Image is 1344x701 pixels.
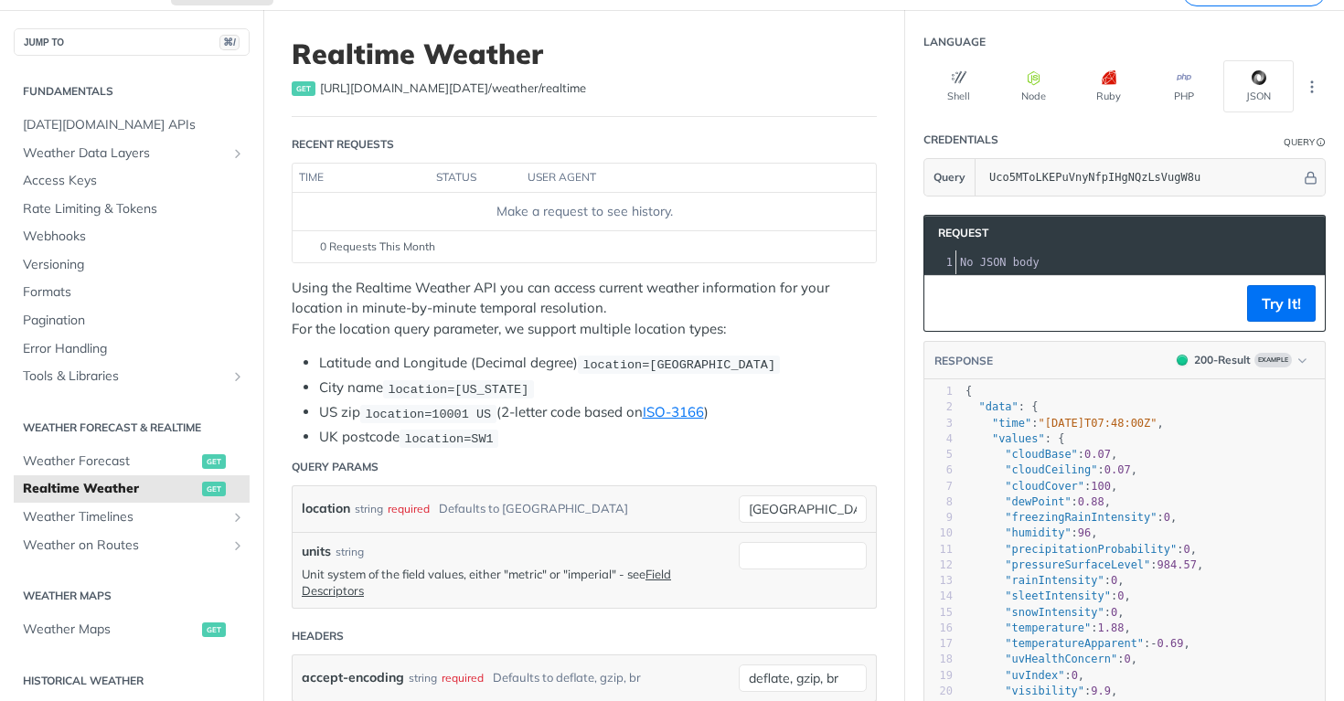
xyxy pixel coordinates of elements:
[1091,480,1111,493] span: 100
[302,542,331,561] label: units
[1005,669,1064,682] span: "uvIndex"
[1073,60,1144,112] button: Ruby
[293,164,430,193] th: time
[924,431,953,447] div: 4
[1223,60,1294,112] button: JSON
[924,159,976,196] button: Query
[1005,653,1117,665] span: "uvHealthConcern"
[14,673,250,689] h2: Historical Weather
[292,136,394,153] div: Recent Requests
[924,652,953,667] div: 18
[219,35,240,50] span: ⌘/
[923,132,998,148] div: Credentials
[1111,574,1117,587] span: 0
[1005,558,1150,571] span: "pressureSurfaceLevel"
[924,447,953,462] div: 5
[1005,448,1077,461] span: "cloudBase"
[582,357,775,371] span: location=[GEOGRAPHIC_DATA]
[1005,589,1111,602] span: "sleetIntensity"
[23,312,245,330] span: Pagination
[924,621,953,636] div: 16
[292,37,877,70] h1: Realtime Weather
[14,223,250,250] a: Webhooks
[924,684,953,699] div: 20
[992,432,1045,445] span: "values"
[430,164,521,193] th: status
[965,417,1164,430] span: : ,
[23,283,245,302] span: Formats
[14,28,250,56] button: JUMP TO⌘/
[14,167,250,195] a: Access Keys
[14,196,250,223] a: Rate Limiting & Tokens
[14,475,250,503] a: Realtime Weatherget
[14,504,250,531] a: Weather TimelinesShow subpages for Weather Timelines
[643,403,704,420] a: ISO-3166
[924,589,953,604] div: 14
[1091,685,1111,697] span: 9.9
[1005,606,1104,619] span: "snowIntensity"
[14,251,250,279] a: Versioning
[23,340,245,358] span: Error Handling
[404,431,493,445] span: location=SW1
[960,256,973,269] span: No
[14,307,250,335] a: Pagination
[1005,511,1157,524] span: "freezingRainIntensity"
[924,605,953,621] div: 15
[924,254,955,271] div: 1
[924,636,953,652] div: 17
[965,385,972,398] span: {
[980,159,1301,196] input: apikey
[23,480,197,498] span: Realtime Weather
[933,290,959,317] button: Copy to clipboard
[14,140,250,167] a: Weather Data LayersShow subpages for Weather Data Layers
[923,60,994,112] button: Shell
[1013,256,1040,269] span: body
[14,616,250,643] a: Weather Mapsget
[14,532,250,559] a: Weather on RoutesShow subpages for Weather on Routes
[965,495,1111,508] span: : ,
[202,622,226,637] span: get
[319,402,877,423] li: US zip (2-letter code based on )
[23,228,245,246] span: Webhooks
[1104,463,1131,476] span: 0.07
[978,400,1018,413] span: "data"
[23,621,197,639] span: Weather Maps
[965,448,1117,461] span: : ,
[23,367,226,386] span: Tools & Libraries
[1157,637,1184,650] span: 0.69
[923,34,986,50] div: Language
[924,558,953,573] div: 12
[1177,355,1188,366] span: 200
[965,463,1137,476] span: : ,
[965,589,1131,602] span: : ,
[965,621,1131,634] span: : ,
[1005,526,1071,539] span: "humidity"
[1072,669,1078,682] span: 0
[521,164,839,193] th: user agent
[23,172,245,190] span: Access Keys
[998,60,1069,112] button: Node
[1005,543,1177,556] span: "precipitationProbability"
[1150,637,1157,650] span: -
[1005,574,1104,587] span: "rainIntensity"
[1078,526,1091,539] span: 96
[924,416,953,431] div: 3
[924,384,953,399] div: 1
[302,566,730,599] p: Unit system of the field values, either "metric" or "imperial" - see
[1124,653,1130,665] span: 0
[965,558,1203,571] span: : ,
[965,669,1084,682] span: : ,
[965,432,1064,445] span: : {
[302,495,350,522] label: location
[924,462,953,478] div: 6
[1084,448,1111,461] span: 0.07
[1183,543,1189,556] span: 0
[933,352,994,370] button: RESPONSE
[230,369,245,384] button: Show subpages for Tools & Libraries
[23,452,197,471] span: Weather Forecast
[14,279,250,306] a: Formats
[1005,685,1084,697] span: "visibility"
[14,363,250,390] a: Tools & LibrariesShow subpages for Tools & Libraries
[1005,637,1144,650] span: "temperatureApparent"
[1301,168,1320,186] button: Hide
